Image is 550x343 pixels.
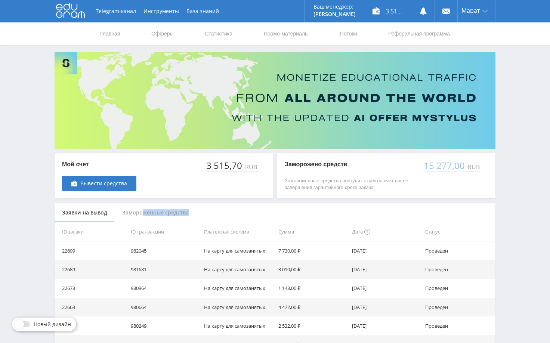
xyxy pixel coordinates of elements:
div: RUB [244,164,258,170]
td: [DATE] [349,316,422,335]
td: 1 148,00 ₽ [275,279,349,297]
td: На карту для самозанятых [201,316,275,335]
td: 7 730,00 ₽ [275,241,349,260]
a: Реферальная программа [387,22,451,45]
td: Проведен [422,241,495,260]
td: [DATE] [349,279,422,297]
p: Ваш менеджер: [313,4,356,10]
p: Мой счет [62,160,136,169]
td: 980964 [128,279,201,297]
td: 3 010,00 ₽ [275,260,349,279]
th: ID заявки [55,222,128,241]
th: ID транзакции [128,222,201,241]
td: На карту для самозанятых [201,279,275,297]
td: На карту для самозанятых [201,241,275,260]
div: Заявки на вывод [55,203,115,223]
a: Промо-материалы [263,22,309,45]
td: [DATE] [349,241,422,260]
p: Замороженные средства поступят к вам на счет после завершения гарантийного срока заказа [285,177,415,191]
td: Проведен [422,298,495,316]
td: [DATE] [349,260,422,279]
a: Офферы [151,22,174,45]
td: Проведен [422,316,495,335]
th: Платежная система [201,222,275,241]
div: Замороженные средства [115,203,196,223]
td: 980664 [128,298,201,316]
div: RUB [466,164,481,170]
div: 15 277,00 [423,160,466,171]
td: 2 532,00 ₽ [275,316,349,335]
img: Banner [55,52,495,149]
td: 982045 [128,241,201,260]
a: Статистика [204,22,233,45]
td: 4 472,00 ₽ [275,298,349,316]
span: Марат [461,7,480,13]
td: Проведен [422,260,495,279]
td: 22689 [55,260,128,279]
td: На карту для самозанятых [201,298,275,316]
td: [DATE] [349,298,422,316]
td: 22673 [55,279,128,297]
td: На карту для самозанятых [201,260,275,279]
p: [PERSON_NAME] [313,11,356,17]
a: Потоки [339,22,358,45]
span: Новый дизайн [34,321,71,327]
a: Главная [99,22,121,45]
th: Сумма [275,222,349,241]
td: 981681 [128,260,201,279]
td: 980249 [128,316,201,335]
td: 22699 [55,241,128,260]
span: Вывести средства [80,180,127,186]
th: Дата [349,222,422,241]
td: Проведен [422,279,495,297]
div: 3 515,70 [206,160,244,171]
p: Заморожено средств [285,160,415,169]
td: 22663 [55,298,128,316]
td: 22656 [55,316,128,335]
th: Статус [422,222,495,241]
a: Вывести средства [62,176,136,191]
